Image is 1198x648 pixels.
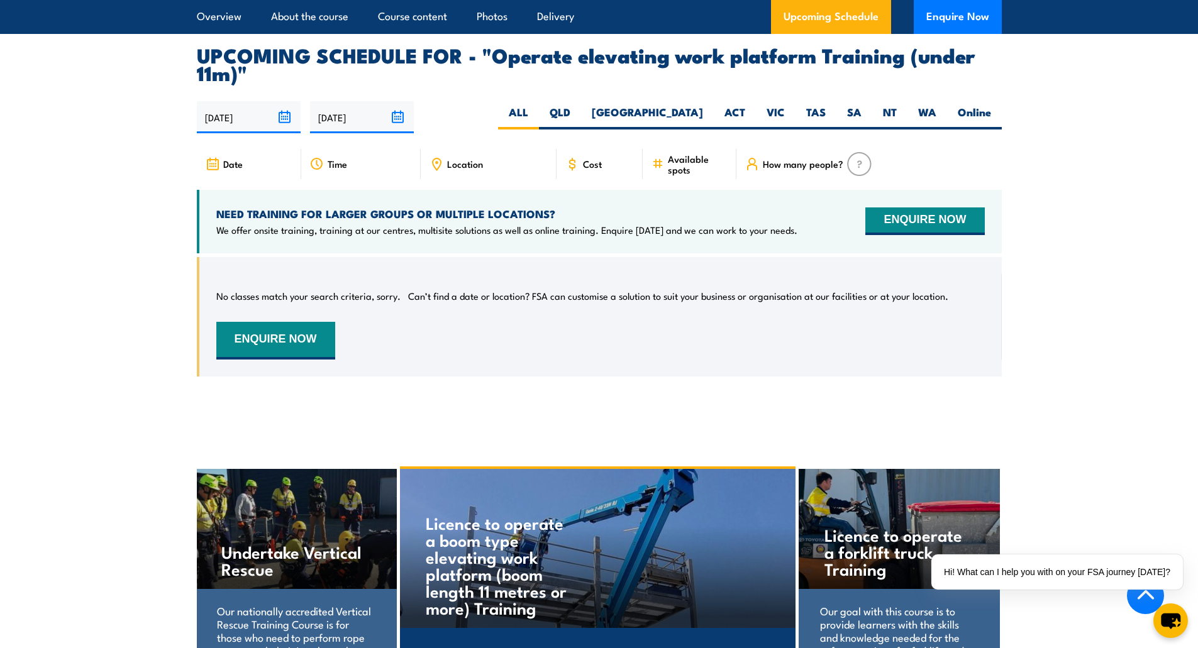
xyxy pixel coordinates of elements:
[539,105,581,129] label: QLD
[668,153,728,175] span: Available spots
[763,158,843,169] span: How many people?
[221,543,370,577] h4: Undertake Vertical Rescue
[865,207,984,235] button: ENQUIRE NOW
[408,290,948,302] p: Can’t find a date or location? FSA can customise a solution to suit your business or organisation...
[824,526,973,577] h4: Licence to operate a forklift truck Training
[498,105,539,129] label: ALL
[216,207,797,221] h4: NEED TRAINING FOR LARGER GROUPS OR MULTIPLE LOCATIONS?
[907,105,947,129] label: WA
[197,46,1002,81] h2: UPCOMING SCHEDULE FOR - "Operate elevating work platform Training (under 11m)"
[426,514,574,616] h4: Licence to operate a boom type elevating work platform (boom length 11 metres or more) Training
[447,158,483,169] span: Location
[947,105,1002,129] label: Online
[796,105,836,129] label: TAS
[581,105,714,129] label: [GEOGRAPHIC_DATA]
[872,105,907,129] label: NT
[216,322,335,360] button: ENQUIRE NOW
[197,101,301,133] input: From date
[216,224,797,236] p: We offer onsite training, training at our centres, multisite solutions as well as online training...
[931,554,1183,590] div: Hi! What can I help you with on your FSA journey [DATE]?
[328,158,347,169] span: Time
[310,101,414,133] input: To date
[583,158,602,169] span: Cost
[756,105,796,129] label: VIC
[223,158,243,169] span: Date
[836,105,872,129] label: SA
[1153,603,1188,638] button: chat-button
[216,290,401,302] p: No classes match your search criteria, sorry.
[714,105,756,129] label: ACT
